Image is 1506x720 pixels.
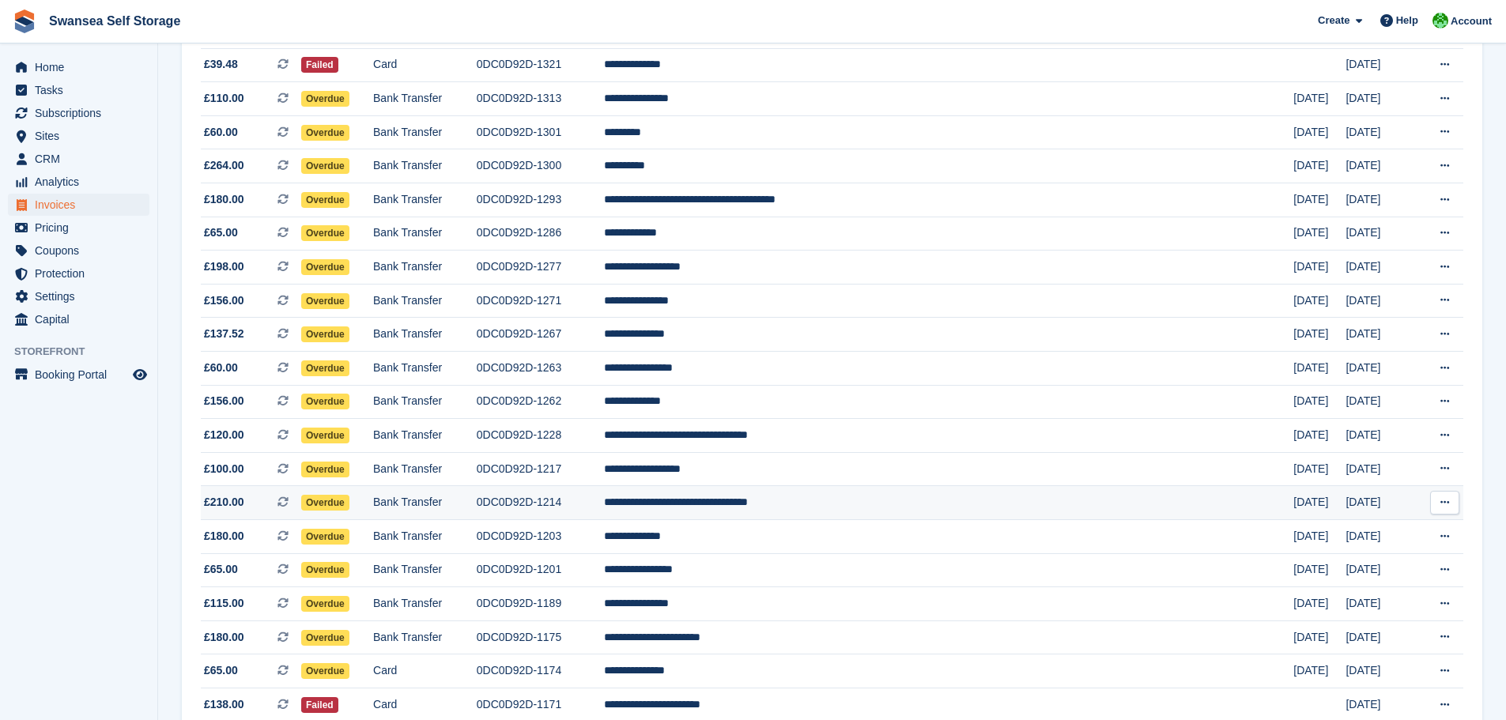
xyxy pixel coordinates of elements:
[1346,217,1414,251] td: [DATE]
[301,57,338,73] span: Failed
[477,419,604,453] td: 0DC0D92D-1228
[373,519,477,553] td: Bank Transfer
[1318,13,1349,28] span: Create
[301,596,349,612] span: Overdue
[8,171,149,193] a: menu
[1293,519,1346,553] td: [DATE]
[204,427,244,443] span: £120.00
[373,48,477,82] td: Card
[1293,251,1346,285] td: [DATE]
[373,452,477,486] td: Bank Transfer
[1346,284,1414,318] td: [DATE]
[373,486,477,520] td: Bank Transfer
[1293,587,1346,621] td: [DATE]
[373,82,477,116] td: Bank Transfer
[373,351,477,385] td: Bank Transfer
[477,82,604,116] td: 0DC0D92D-1313
[204,528,244,545] span: £180.00
[301,394,349,409] span: Overdue
[373,620,477,654] td: Bank Transfer
[204,292,244,309] span: £156.00
[8,194,149,216] a: menu
[1293,82,1346,116] td: [DATE]
[477,620,604,654] td: 0DC0D92D-1175
[1346,48,1414,82] td: [DATE]
[204,56,238,73] span: £39.48
[1451,13,1492,29] span: Account
[35,217,130,239] span: Pricing
[477,183,604,217] td: 0DC0D92D-1293
[301,495,349,511] span: Overdue
[1293,486,1346,520] td: [DATE]
[301,326,349,342] span: Overdue
[204,393,244,409] span: £156.00
[477,519,604,553] td: 0DC0D92D-1203
[1293,419,1346,453] td: [DATE]
[301,360,349,376] span: Overdue
[35,285,130,307] span: Settings
[301,91,349,107] span: Overdue
[1293,654,1346,688] td: [DATE]
[477,251,604,285] td: 0DC0D92D-1277
[8,148,149,170] a: menu
[301,125,349,141] span: Overdue
[301,158,349,174] span: Overdue
[8,239,149,262] a: menu
[43,8,187,34] a: Swansea Self Storage
[35,262,130,285] span: Protection
[1293,284,1346,318] td: [DATE]
[477,284,604,318] td: 0DC0D92D-1271
[301,529,349,545] span: Overdue
[204,561,238,578] span: £65.00
[1293,351,1346,385] td: [DATE]
[204,662,238,679] span: £65.00
[1293,452,1346,486] td: [DATE]
[1346,149,1414,183] td: [DATE]
[35,56,130,78] span: Home
[477,48,604,82] td: 0DC0D92D-1321
[130,365,149,384] a: Preview store
[301,428,349,443] span: Overdue
[1346,385,1414,419] td: [DATE]
[1346,183,1414,217] td: [DATE]
[8,285,149,307] a: menu
[35,239,130,262] span: Coupons
[204,696,244,713] span: £138.00
[204,595,244,612] span: £115.00
[1293,115,1346,149] td: [DATE]
[8,308,149,330] a: menu
[1293,553,1346,587] td: [DATE]
[8,56,149,78] a: menu
[1346,351,1414,385] td: [DATE]
[301,630,349,646] span: Overdue
[301,562,349,578] span: Overdue
[373,284,477,318] td: Bank Transfer
[301,293,349,309] span: Overdue
[373,318,477,352] td: Bank Transfer
[204,629,244,646] span: £180.00
[1346,82,1414,116] td: [DATE]
[14,344,157,360] span: Storefront
[1346,654,1414,688] td: [DATE]
[1293,385,1346,419] td: [DATE]
[13,9,36,33] img: stora-icon-8386f47178a22dfd0bd8f6a31ec36ba5ce8667c1dd55bd0f319d3a0aa187defe.svg
[477,452,604,486] td: 0DC0D92D-1217
[204,90,244,107] span: £110.00
[477,115,604,149] td: 0DC0D92D-1301
[477,217,604,251] td: 0DC0D92D-1286
[8,217,149,239] a: menu
[1396,13,1418,28] span: Help
[35,102,130,124] span: Subscriptions
[373,183,477,217] td: Bank Transfer
[35,308,130,330] span: Capital
[477,318,604,352] td: 0DC0D92D-1267
[35,148,130,170] span: CRM
[301,462,349,477] span: Overdue
[373,115,477,149] td: Bank Transfer
[373,419,477,453] td: Bank Transfer
[204,224,238,241] span: £65.00
[301,192,349,208] span: Overdue
[1346,318,1414,352] td: [DATE]
[1346,419,1414,453] td: [DATE]
[373,251,477,285] td: Bank Transfer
